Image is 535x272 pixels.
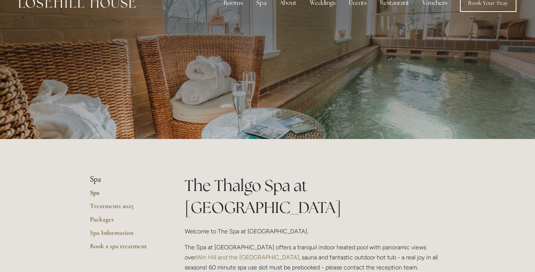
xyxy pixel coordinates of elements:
a: Treatments 2025 [90,202,161,215]
a: Book a spa treatment [90,242,161,255]
a: Spa Information [90,229,161,242]
a: Packages [90,215,161,229]
li: Spa [90,175,161,184]
p: Welcome to The Spa at [GEOGRAPHIC_DATA]. [185,226,445,236]
h1: The Thalgo Spa at [GEOGRAPHIC_DATA] [185,175,445,218]
a: Win Hill and the [GEOGRAPHIC_DATA] [196,254,299,261]
a: Spa [90,188,161,202]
